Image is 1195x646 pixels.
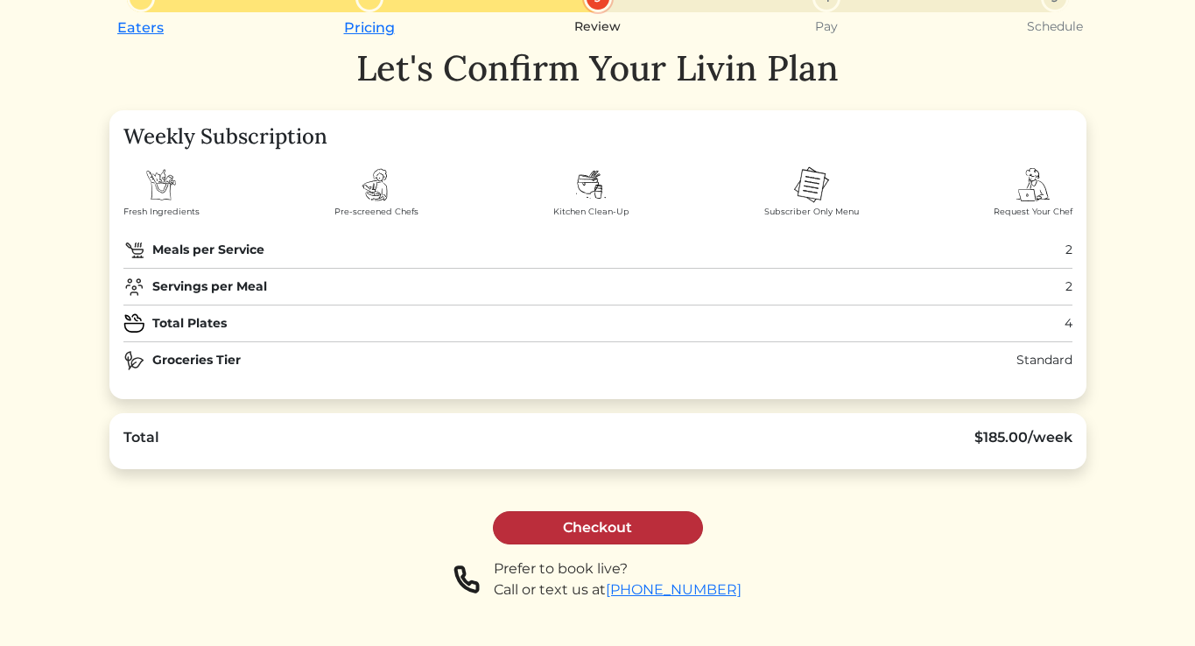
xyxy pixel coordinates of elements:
[453,558,480,600] img: phone-a8f1853615f4955a6c6381654e1c0f7430ed919b147d78756318837811cda3a7.svg
[123,427,159,448] div: Total
[974,427,1072,448] div: $185.00/week
[355,164,397,206] img: chef-badb71c08a8f5ffc52cdcf2d2ad30fe731140de9f2fb1f8ce126cf7b01e74f51.svg
[570,164,612,206] img: dishes-d6934137296c20fa1fbd2b863cbcc29b0ee9867785c1462d0468fec09d0b8e2d.svg
[494,579,742,600] div: Call or text us at
[123,124,1072,150] h4: Weekly Subscription
[994,206,1072,218] span: Request Your Chef
[344,19,395,36] a: Pricing
[117,19,164,36] a: Eaters
[1012,164,1054,206] img: order-chef-services-326f08f44a6aa5e3920b69c4f720486849f38608855716721851c101076d58f1.svg
[109,47,1086,89] h1: Let's Confirm Your Livin Plan
[1027,19,1083,34] small: Schedule
[152,314,227,333] strong: Total Plates
[1065,277,1072,296] div: 2
[123,239,145,261] img: pan-03-22b2d27afe76b5b8ac93af3fa79042a073eb7c635289ef4c7fe901eadbf07da4.svg
[123,276,145,298] img: users-group-f3c9345611b1a2b1092ab9a4f439ac097d827a523e23c74d1db29542e094688d.svg
[123,206,200,218] span: Fresh Ingredients
[152,241,264,259] strong: Meals per Service
[152,351,241,369] strong: Groceries Tier
[574,19,621,34] small: Review
[334,206,418,218] span: Pre-screened Chefs
[553,206,629,218] span: Kitchen Clean-Up
[494,558,742,579] div: Prefer to book live?
[791,164,833,206] img: menu-2f35c4f96a4585effa3d08e608743c4cf839ddca9e71355e0d64a4205c697bf4.svg
[606,581,742,598] a: [PHONE_NUMBER]
[764,206,859,218] span: Subscriber Only Menu
[493,511,703,544] a: Checkout
[815,19,838,34] small: Pay
[1016,351,1072,369] div: Standard
[152,277,267,296] strong: Servings per Meal
[123,312,145,334] img: plate_medium_icon-e045dfd5cac101296ac37c6c512ae1b2bf7298469c6406fb320d813940e28050.svg
[1065,241,1072,259] div: 2
[1065,314,1072,333] div: 4
[123,349,145,371] img: natural-food-24e544fcef0d753ee7478663568a396ddfcde3812772f870894636ce272f7b23.svg
[140,164,182,206] img: shopping-bag-3fe9fdf43c70cd0f07ddb1d918fa50fd9965662e60047f57cd2cdb62210a911f.svg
